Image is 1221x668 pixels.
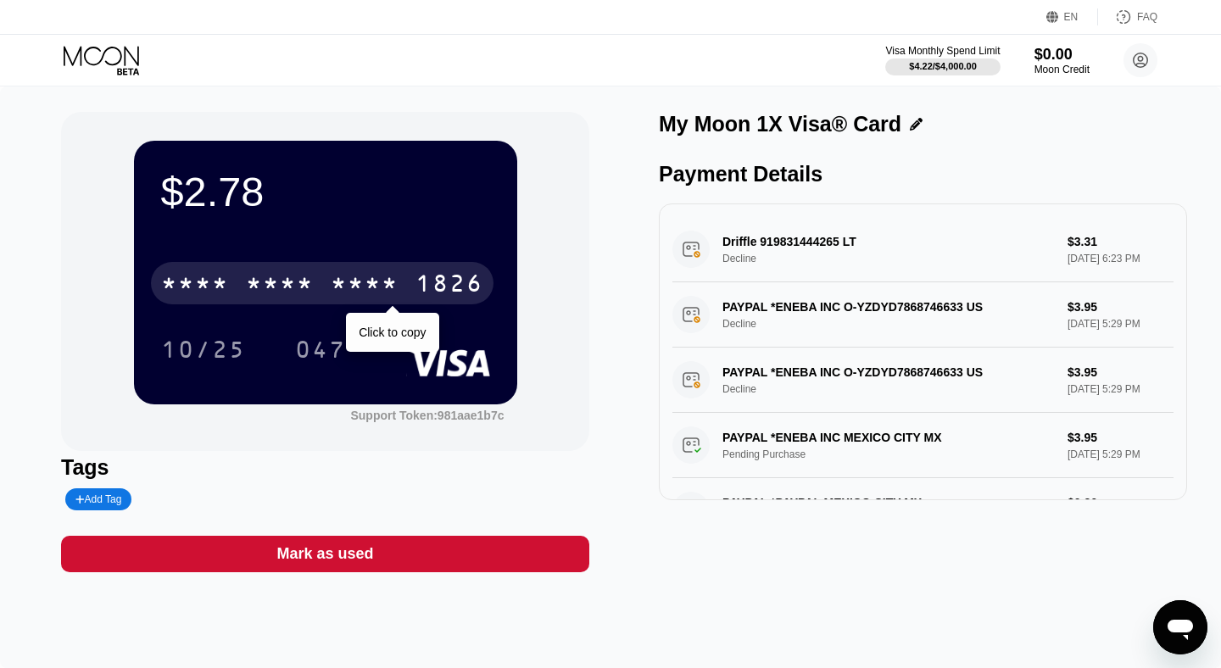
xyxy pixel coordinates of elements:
[359,326,426,339] div: Click to copy
[350,409,504,422] div: Support Token:981aae1b7c
[1098,8,1157,25] div: FAQ
[659,162,1187,186] div: Payment Details
[1034,46,1090,75] div: $0.00Moon Credit
[909,61,977,71] div: $4.22 / $4,000.00
[1034,64,1090,75] div: Moon Credit
[1153,600,1207,654] iframe: Button to launch messaging window
[1046,8,1098,25] div: EN
[276,544,373,564] div: Mark as used
[350,409,504,422] div: Support Token: 981aae1b7c
[659,112,901,136] div: My Moon 1X Visa® Card
[885,45,1000,57] div: Visa Monthly Spend Limit
[1137,11,1157,23] div: FAQ
[148,328,259,370] div: 10/25
[885,45,1000,75] div: Visa Monthly Spend Limit$4.22/$4,000.00
[1034,46,1090,64] div: $0.00
[282,328,359,370] div: 047
[295,338,346,365] div: 047
[61,536,589,572] div: Mark as used
[61,455,589,480] div: Tags
[415,272,483,299] div: 1826
[75,493,121,505] div: Add Tag
[65,488,131,510] div: Add Tag
[1064,11,1079,23] div: EN
[161,338,246,365] div: 10/25
[161,168,490,215] div: $2.78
